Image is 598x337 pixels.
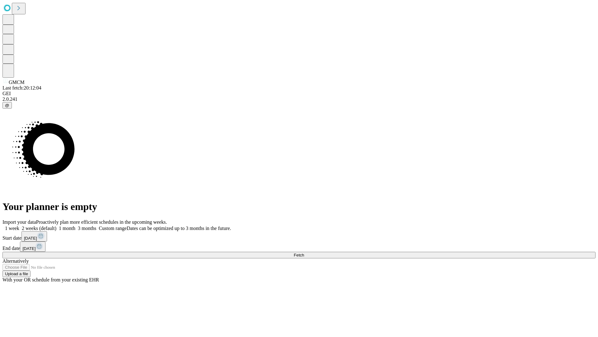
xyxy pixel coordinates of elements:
[2,201,596,212] h1: Your planner is empty
[99,226,126,231] span: Custom range
[9,80,25,85] span: GMCM
[2,96,596,102] div: 2.0.241
[5,103,9,108] span: @
[2,231,596,242] div: Start date
[2,102,12,109] button: @
[2,252,596,258] button: Fetch
[2,271,31,277] button: Upload a file
[21,231,47,242] button: [DATE]
[2,258,29,264] span: Alternatively
[2,242,596,252] div: End date
[127,226,231,231] span: Dates can be optimized up to 3 months in the future.
[78,226,96,231] span: 3 months
[24,236,37,241] span: [DATE]
[22,226,56,231] span: 2 weeks (default)
[36,219,167,225] span: Proactively plan more efficient schedules in the upcoming weeks.
[2,91,596,96] div: GEI
[2,85,41,90] span: Last fetch: 20:12:04
[2,277,99,282] span: With your OR schedule from your existing EHR
[294,253,304,257] span: Fetch
[2,219,36,225] span: Import your data
[59,226,75,231] span: 1 month
[5,226,19,231] span: 1 week
[20,242,45,252] button: [DATE]
[22,246,36,251] span: [DATE]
